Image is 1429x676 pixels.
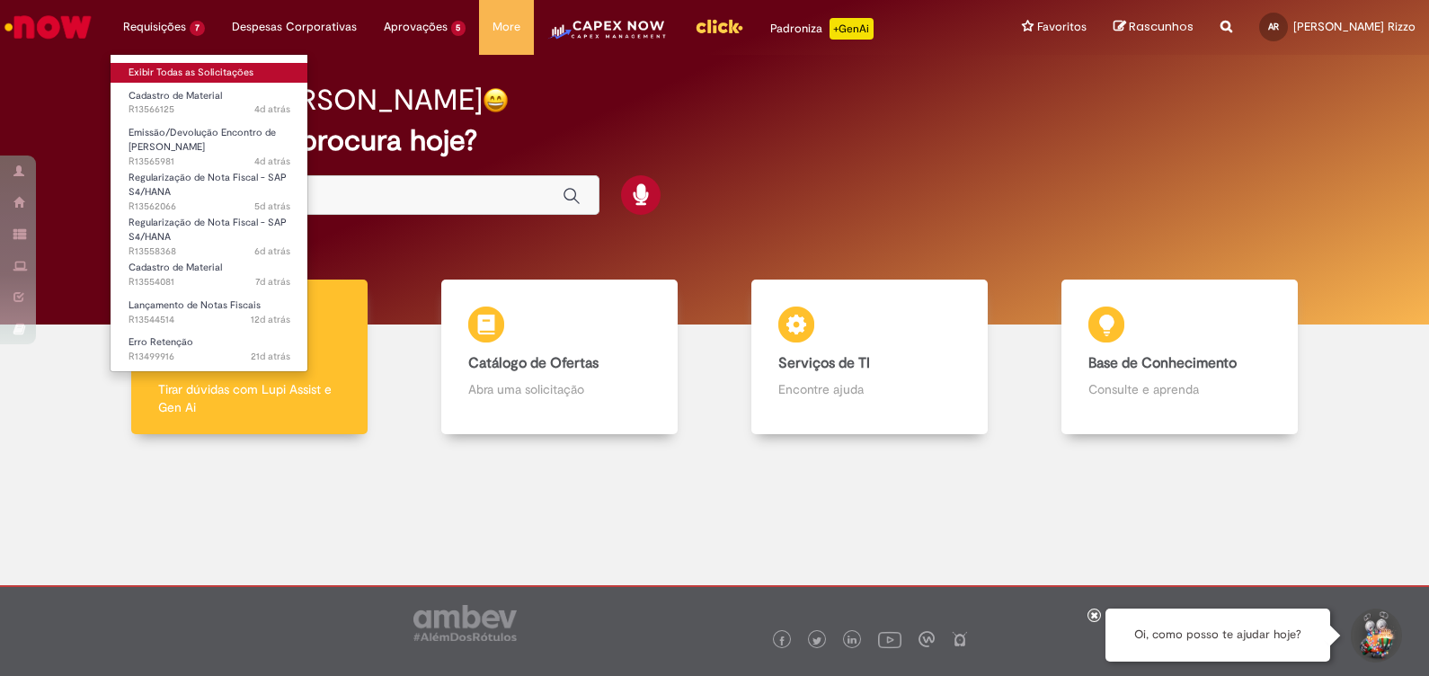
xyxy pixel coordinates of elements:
[129,89,222,102] span: Cadastro de Material
[251,313,290,326] time: 17/09/2025 15:55:57
[138,125,1290,156] h2: O que você procura hoje?
[129,102,290,117] span: R13566125
[547,18,667,54] img: CapexLogo5.png
[251,350,290,363] span: 21d atrás
[129,200,290,214] span: R13562066
[2,9,94,45] img: ServiceNow
[778,354,870,372] b: Serviços de TI
[111,213,308,252] a: Aberto R13558368 : Regularização de Nota Fiscal - SAP S4/HANA
[1105,609,1330,662] div: Oi, como posso te ajudar hoje?
[111,86,308,120] a: Aberto R13566125 : Cadastro de Material
[1348,609,1402,663] button: Iniciar Conversa de Suporte
[254,200,290,213] time: 24/09/2025 10:20:24
[468,354,599,372] b: Catálogo de Ofertas
[919,631,935,647] img: logo_footer_workplace.png
[232,18,357,36] span: Despesas Corporativas
[1025,280,1335,435] a: Base de Conhecimento Consulte e aprenda
[129,313,290,327] span: R13544514
[1088,380,1271,398] p: Consulte e aprenda
[777,636,786,645] img: logo_footer_facebook.png
[952,631,968,647] img: logo_footer_naosei.png
[129,335,193,349] span: Erro Retenção
[254,245,290,258] span: 6d atrás
[1114,19,1194,36] a: Rascunhos
[129,171,287,199] span: Regularização de Nota Fiscal - SAP S4/HANA
[451,21,466,36] span: 5
[129,350,290,364] span: R13499916
[129,155,290,169] span: R13565981
[695,13,743,40] img: click_logo_yellow_360x200.png
[1293,19,1416,34] span: [PERSON_NAME] Rizzo
[94,280,404,435] a: Tirar dúvidas Tirar dúvidas com Lupi Assist e Gen Ai
[254,155,290,168] time: 25/09/2025 11:04:28
[138,84,483,116] h2: Bom dia, [PERSON_NAME]
[404,280,714,435] a: Catálogo de Ofertas Abra uma solicitação
[254,245,290,258] time: 23/09/2025 10:59:55
[129,216,287,244] span: Regularização de Nota Fiscal - SAP S4/HANA
[384,18,448,36] span: Aprovações
[110,54,308,372] ul: Requisições
[129,245,290,259] span: R13558368
[830,18,874,40] p: +GenAi
[255,275,290,289] span: 7d atrás
[778,380,961,398] p: Encontre ajuda
[1129,18,1194,35] span: Rascunhos
[1037,18,1087,36] span: Favoritos
[254,102,290,116] time: 25/09/2025 11:25:13
[251,350,290,363] time: 08/09/2025 17:15:42
[111,168,308,207] a: Aberto R13562066 : Regularização de Nota Fiscal - SAP S4/HANA
[190,21,205,36] span: 7
[1268,21,1279,32] span: AR
[111,123,308,162] a: Aberto R13565981 : Emissão/Devolução Encontro de Contas Fornecedor
[111,333,308,366] a: Aberto R13499916 : Erro Retenção
[129,261,222,274] span: Cadastro de Material
[251,313,290,326] span: 12d atrás
[111,296,308,329] a: Aberto R13544514 : Lançamento de Notas Fiscais
[123,18,186,36] span: Requisições
[254,155,290,168] span: 4d atrás
[111,63,308,83] a: Exibir Todas as Solicitações
[254,102,290,116] span: 4d atrás
[483,87,509,113] img: happy-face.png
[413,605,517,641] img: logo_footer_ambev_rotulo_gray.png
[255,275,290,289] time: 22/09/2025 10:09:51
[493,18,520,36] span: More
[129,275,290,289] span: R13554081
[254,200,290,213] span: 5d atrás
[714,280,1025,435] a: Serviços de TI Encontre ajuda
[770,18,874,40] div: Padroniza
[129,126,276,154] span: Emissão/Devolução Encontro de [PERSON_NAME]
[158,380,341,416] p: Tirar dúvidas com Lupi Assist e Gen Ai
[812,636,821,645] img: logo_footer_twitter.png
[468,380,651,398] p: Abra uma solicitação
[111,258,308,291] a: Aberto R13554081 : Cadastro de Material
[878,627,901,651] img: logo_footer_youtube.png
[1088,354,1237,372] b: Base de Conhecimento
[129,298,261,312] span: Lançamento de Notas Fiscais
[848,636,857,646] img: logo_footer_linkedin.png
